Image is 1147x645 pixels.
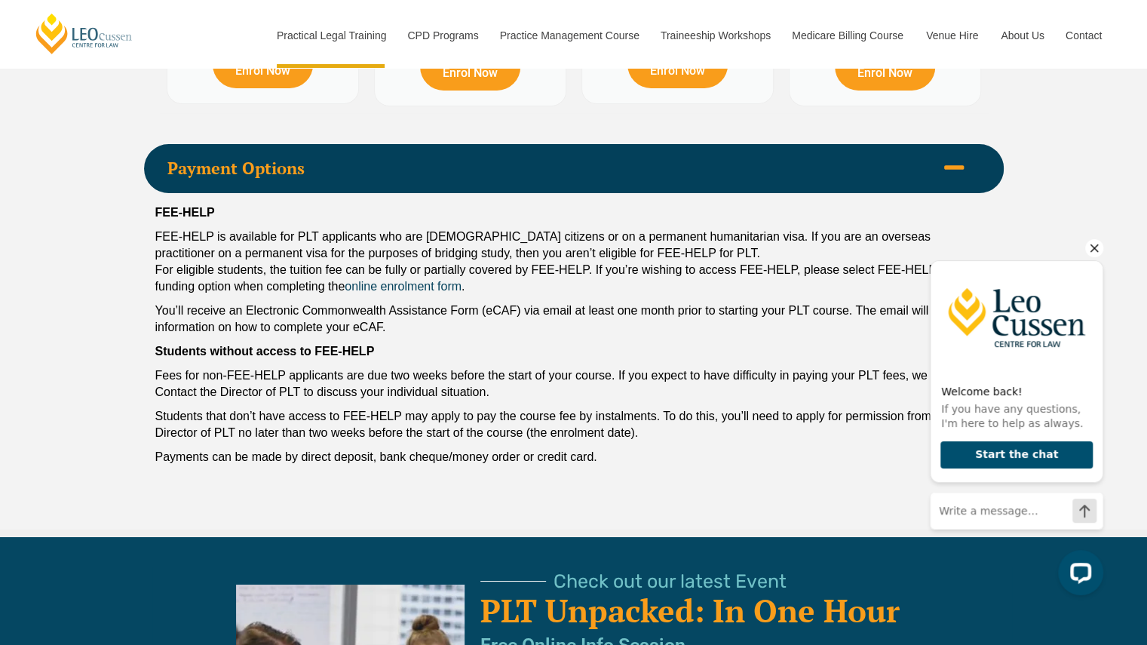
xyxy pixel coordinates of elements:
[265,3,397,68] a: Practical Legal Training
[480,589,900,631] a: PLT Unpacked: In One Hour
[396,3,488,68] a: CPD Programs
[155,345,375,358] strong: Students without access to FEE-HELP
[489,3,649,68] a: Practice Management Course
[155,449,992,465] p: Payments can be made by direct deposit, bank cheque/money order or credit card.
[345,280,462,293] a: online enrolment form
[34,12,134,55] a: [PERSON_NAME] Centre for Law
[155,408,992,441] p: Students that don’t have access to FEE-HELP may apply to pay the course fee by instalments. To do...
[554,572,787,591] span: Check out our latest Event
[918,234,1109,607] iframe: LiveChat chat widget
[1054,3,1113,68] a: Contact
[155,206,215,219] strong: FEE-HELP
[155,367,992,401] p: Fees for non-FEE-HELP applicants are due two weeks before the start of your course. If you expect...
[155,303,992,336] p: You’ll receive an Electronic Commonwealth Assistance Form (eCAF) via email at least one month pri...
[155,229,992,295] p: FEE-HELP is available for PLT applicants who are [DEMOGRAPHIC_DATA] citizens or on a permanent hu...
[167,160,935,177] span: Payment Options
[989,3,1054,68] a: About Us
[781,3,915,68] a: Medicare Billing Course
[915,3,989,68] a: Venue Hire
[649,3,781,68] a: Traineeship Workshops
